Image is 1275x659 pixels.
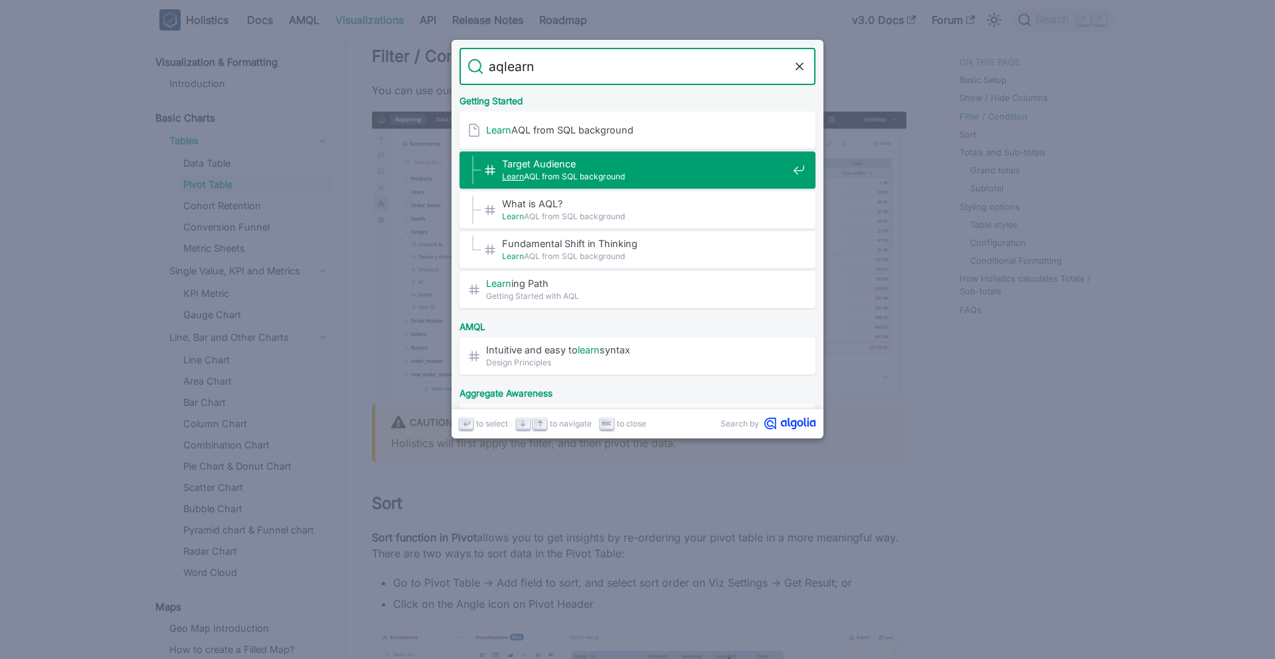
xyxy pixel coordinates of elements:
[486,277,788,290] span: ing Path​
[502,197,788,210] span: What is AQL?​
[602,419,612,428] svg: Escape key
[518,419,528,428] svg: Arrow down
[617,417,646,430] span: to close
[502,211,524,221] mark: Learn
[502,251,524,261] mark: Learn
[792,58,807,74] button: Clear the query
[457,377,818,404] div: Aggregate Awareness
[721,417,759,430] span: Search by
[502,250,788,262] span: AQL from SQL background
[535,419,545,428] svg: Arrow up
[457,85,818,112] div: Getting Started
[502,171,524,181] mark: Learn
[486,124,788,136] span: AQL from SQL background
[460,271,815,308] a: Learning Path​Getting Started with AQL
[764,417,815,430] svg: Algolia
[460,231,815,268] a: Fundamental Shift in Thinking​LearnAQL from SQL background
[486,124,511,136] mark: Learn
[460,151,815,189] a: Target Audience​LearnAQL from SQL background
[502,157,788,170] span: Target Audience​
[457,311,818,337] div: AMQL
[721,417,815,430] a: Search byAlgolia
[460,404,815,441] a: Learnmore​Pre-aggregate Persistence
[460,112,815,149] a: LearnAQL from SQL background
[483,48,792,85] input: Search docs
[502,237,788,250] span: Fundamental Shift in Thinking​
[502,210,788,223] span: AQL from SQL background
[486,343,788,356] span: Intuitive and easy to syntax​
[476,417,508,430] span: to select
[502,170,788,183] span: AQL from SQL background
[486,290,788,302] span: Getting Started with AQL
[486,278,511,289] mark: Learn
[550,417,592,430] span: to navigate
[578,344,600,355] mark: learn
[486,356,788,369] span: Design Principles
[462,419,471,428] svg: Enter key
[460,191,815,229] a: What is AQL?​LearnAQL from SQL background
[460,337,815,375] a: Intuitive and easy tolearnsyntax​Design Principles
